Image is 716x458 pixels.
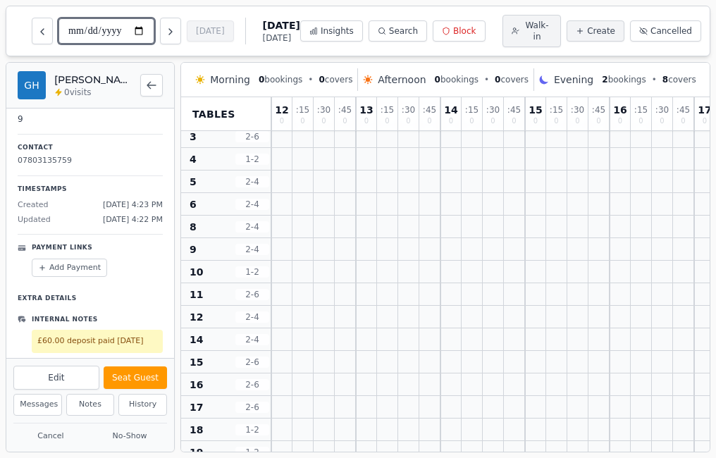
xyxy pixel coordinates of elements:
span: Cancelled [650,25,692,37]
span: • [484,74,489,85]
span: : 30 [317,106,331,114]
span: : 15 [634,106,648,114]
span: 0 [575,118,579,125]
span: 2 - 6 [235,379,269,390]
span: 0 [406,118,410,125]
span: 10 [190,265,203,279]
button: Walk-in [502,15,562,47]
span: 16 [190,378,203,392]
span: 0 [618,118,622,125]
button: No-Show [92,428,167,445]
span: Created [18,199,49,211]
span: covers [662,74,696,85]
span: 0 [495,75,500,85]
span: 0 visits [64,87,92,98]
button: Next day [160,18,181,44]
span: 14 [444,105,457,115]
span: 2 - 4 [235,199,269,210]
span: Updated [18,214,51,226]
p: Extra Details [18,288,163,304]
span: [DATE] [263,32,300,44]
span: 2 - 6 [235,289,269,300]
p: Payment Links [32,243,92,253]
span: 2 [602,75,607,85]
span: 0 [533,118,538,125]
span: 0 [469,118,474,125]
span: 0 [703,118,707,125]
span: • [308,74,313,85]
span: • [652,74,657,85]
span: Afternoon [378,73,426,87]
span: Tables [192,107,235,121]
span: covers [319,74,352,85]
span: [DATE] 4:23 PM [103,199,163,211]
span: 2 - 6 [235,357,269,368]
span: 12 [275,105,288,115]
span: 15 [529,105,542,115]
span: 18 [190,423,203,437]
button: Create [567,20,624,42]
span: 4 [190,152,197,166]
span: 16 [613,105,626,115]
span: 13 [359,105,373,115]
h2: [PERSON_NAME] hallworth [54,73,132,87]
span: 1 - 2 [235,266,269,278]
span: : 15 [381,106,394,114]
button: Notes [66,394,115,416]
span: 0 [342,118,347,125]
span: : 45 [592,106,605,114]
span: 0 [681,118,685,125]
span: 1 - 2 [235,154,269,165]
span: : 30 [655,106,669,114]
span: Create [587,25,615,37]
button: Previous day [32,18,53,44]
span: : 30 [571,106,584,114]
span: 2 - 6 [235,402,269,413]
span: 8 [190,220,197,234]
span: Search [389,25,418,37]
span: 2 - 4 [235,334,269,345]
span: [DATE] [263,18,300,32]
span: 6 [190,197,197,211]
span: : 15 [465,106,479,114]
span: 17 [190,400,203,414]
button: Add Payment [32,259,107,278]
button: Cancel [13,428,88,445]
span: 2 - 4 [235,244,269,255]
span: 0 [596,118,600,125]
button: Back to bookings list [140,74,163,97]
span: 0 [427,118,431,125]
span: 11 [190,287,203,302]
div: GH [18,71,46,99]
p: Timestamps [18,185,163,194]
span: Block [453,25,476,37]
button: Seat Guest [104,366,167,389]
span: : 30 [402,106,415,114]
button: History [118,394,167,416]
span: 14 [190,333,203,347]
p: 07803135759 [18,155,163,167]
span: 0 [280,118,284,125]
span: 0 [435,75,440,85]
span: 1 - 2 [235,447,269,458]
span: 0 [554,118,558,125]
span: [DATE] 4:22 PM [103,214,163,226]
button: Block [433,20,485,42]
span: 0 [259,75,264,85]
span: 0 [449,118,453,125]
span: 0 [638,118,643,125]
p: £60.00 deposit paid [DATE] [37,335,157,347]
span: 0 [385,118,389,125]
span: 0 [660,118,664,125]
span: bookings [259,74,302,85]
span: 0 [300,118,304,125]
span: Evening [554,73,593,87]
button: Cancelled [630,20,701,42]
span: 0 [321,118,326,125]
button: Messages [13,394,62,416]
span: 15 [190,355,203,369]
button: Insights [300,20,363,42]
span: 2 - 4 [235,176,269,187]
span: 2 - 4 [235,311,269,323]
button: Edit [13,366,99,390]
